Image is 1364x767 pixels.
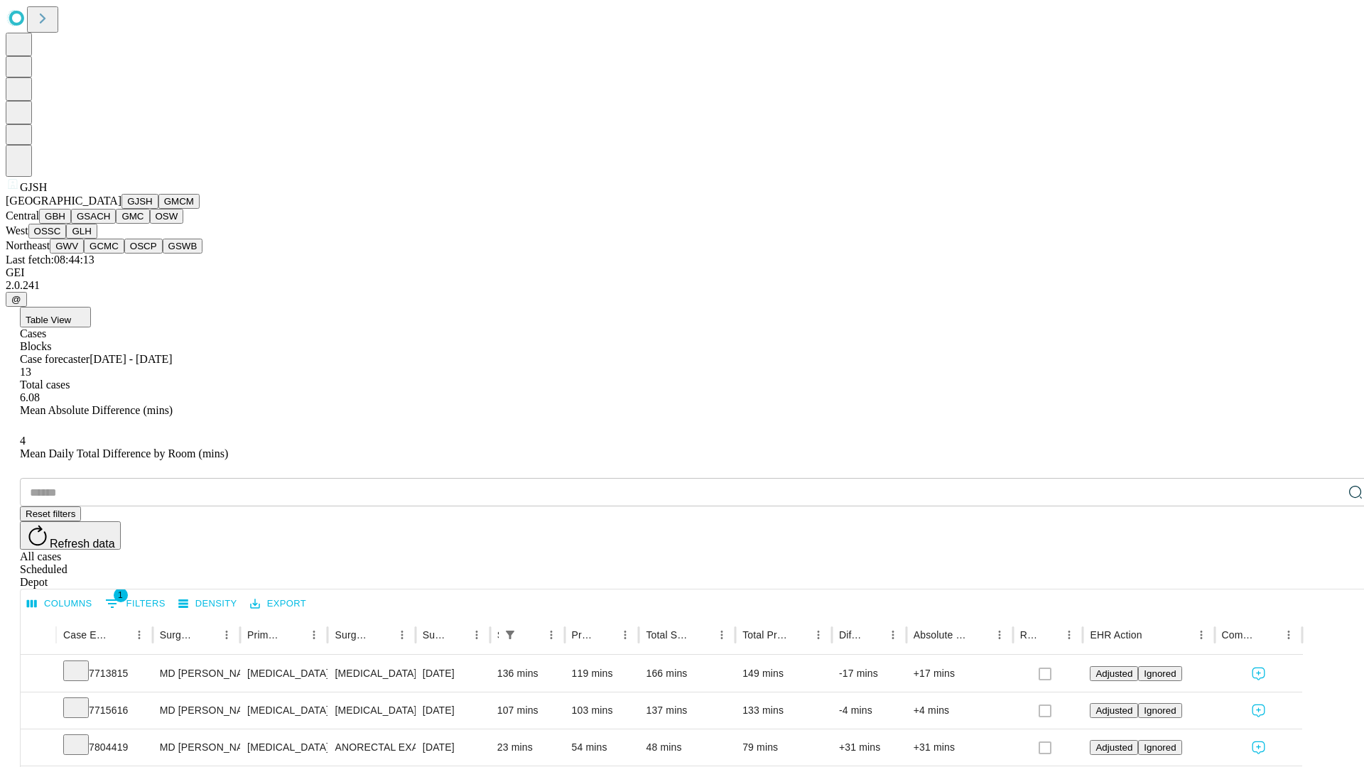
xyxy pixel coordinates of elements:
[84,239,124,254] button: GCMC
[23,593,96,615] button: Select columns
[160,729,233,766] div: MD [PERSON_NAME] E Md
[20,379,70,391] span: Total cases
[423,692,483,729] div: [DATE]
[497,729,558,766] div: 23 mins
[1090,629,1142,641] div: EHR Action
[63,656,146,692] div: 7713815
[1090,740,1138,755] button: Adjusted
[124,239,163,254] button: OSCP
[914,729,1006,766] div: +31 mins
[28,736,49,761] button: Expand
[500,625,520,645] div: 1 active filter
[6,254,94,266] span: Last fetch: 08:44:13
[839,729,899,766] div: +31 mins
[197,625,217,645] button: Sort
[163,239,203,254] button: GSWB
[1095,668,1132,679] span: Adjusted
[20,391,40,403] span: 6.08
[6,239,50,251] span: Northeast
[160,692,233,729] div: MD [PERSON_NAME] E Md
[6,195,121,207] span: [GEOGRAPHIC_DATA]
[6,266,1358,279] div: GEI
[1259,625,1279,645] button: Sort
[646,629,691,641] div: Total Scheduled Duration
[1191,625,1211,645] button: Menu
[742,629,787,641] div: Total Predicted Duration
[990,625,1010,645] button: Menu
[121,194,158,209] button: GJSH
[247,593,310,615] button: Export
[175,593,241,615] button: Density
[1144,668,1176,679] span: Ignored
[39,209,71,224] button: GBH
[521,625,541,645] button: Sort
[839,656,899,692] div: -17 mins
[615,625,635,645] button: Menu
[1090,666,1138,681] button: Adjusted
[63,629,108,641] div: Case Epic Id
[160,629,195,641] div: Surgeon Name
[467,625,487,645] button: Menu
[335,692,408,729] div: [MEDICAL_DATA]
[28,662,49,687] button: Expand
[20,353,90,365] span: Case forecaster
[447,625,467,645] button: Sort
[372,625,392,645] button: Sort
[572,729,632,766] div: 54 mins
[572,629,595,641] div: Predicted In Room Duration
[304,625,324,645] button: Menu
[914,656,1006,692] div: +17 mins
[692,625,712,645] button: Sort
[116,209,149,224] button: GMC
[423,729,483,766] div: [DATE]
[335,729,408,766] div: ANORECTAL EXAM UNDER ANESTHESIA
[150,209,184,224] button: OSW
[1279,625,1299,645] button: Menu
[423,656,483,692] div: [DATE]
[1090,703,1138,718] button: Adjusted
[335,629,370,641] div: Surgery Name
[20,506,81,521] button: Reset filters
[742,692,825,729] div: 133 mins
[839,629,862,641] div: Difference
[1138,666,1181,681] button: Ignored
[129,625,149,645] button: Menu
[71,209,116,224] button: GSACH
[20,366,31,378] span: 13
[6,210,39,222] span: Central
[66,224,97,239] button: GLH
[6,224,28,236] span: West
[1095,705,1132,716] span: Adjusted
[20,404,173,416] span: Mean Absolute Difference (mins)
[1144,625,1164,645] button: Sort
[742,656,825,692] div: 149 mins
[646,729,728,766] div: 48 mins
[914,692,1006,729] div: +4 mins
[28,699,49,724] button: Expand
[50,239,84,254] button: GWV
[500,625,520,645] button: Show filters
[497,629,499,641] div: Scheduled In Room Duration
[90,353,172,365] span: [DATE] - [DATE]
[392,625,412,645] button: Menu
[6,292,27,307] button: @
[1138,740,1181,755] button: Ignored
[20,521,121,550] button: Refresh data
[423,629,445,641] div: Surgery Date
[883,625,903,645] button: Menu
[28,224,67,239] button: OSSC
[712,625,732,645] button: Menu
[247,729,320,766] div: [MEDICAL_DATA]
[1039,625,1059,645] button: Sort
[1095,742,1132,753] span: Adjusted
[6,279,1358,292] div: 2.0.241
[863,625,883,645] button: Sort
[20,447,228,459] span: Mean Daily Total Difference by Room (mins)
[335,656,408,692] div: [MEDICAL_DATA]
[158,194,200,209] button: GMCM
[572,692,632,729] div: 103 mins
[63,729,146,766] div: 7804419
[20,435,26,447] span: 4
[247,692,320,729] div: [MEDICAL_DATA]
[646,656,728,692] div: 166 mins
